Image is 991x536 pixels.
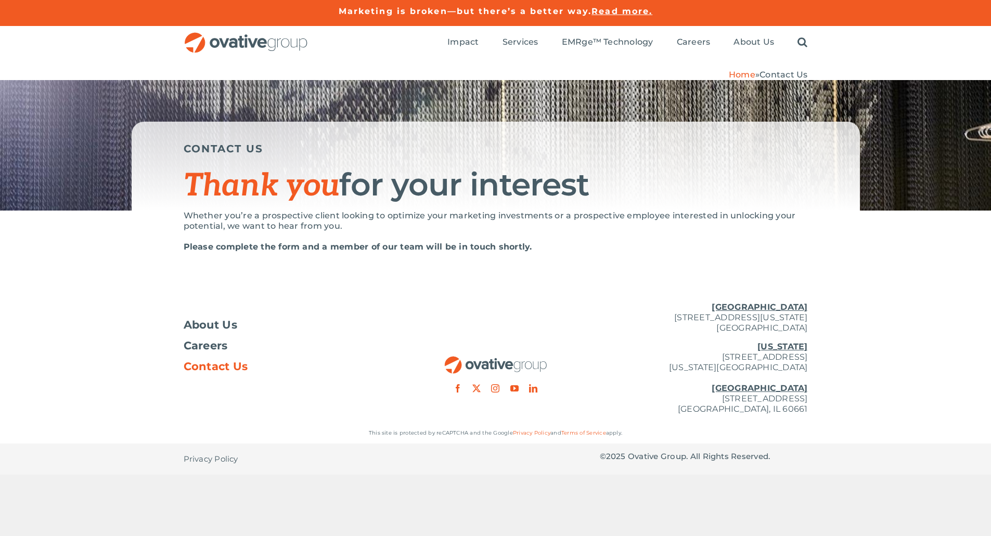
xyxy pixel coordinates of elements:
a: Privacy Policy [184,443,238,475]
a: Read more. [591,6,652,16]
span: 2025 [606,451,626,461]
a: Careers [184,341,392,351]
a: Privacy Policy [513,429,550,436]
a: Careers [677,37,711,48]
span: Thank you [184,167,340,205]
h5: CONTACT US [184,142,808,155]
a: Services [503,37,538,48]
span: Careers [184,341,228,351]
p: [STREET_ADDRESS] [US_STATE][GEOGRAPHIC_DATA] [STREET_ADDRESS] [GEOGRAPHIC_DATA], IL 60661 [600,342,808,414]
strong: Please complete the form and a member of our team will be in touch shortly. [184,242,532,252]
nav: Footer - Privacy Policy [184,443,392,475]
p: [STREET_ADDRESS][US_STATE] [GEOGRAPHIC_DATA] [600,302,808,333]
p: This site is protected by reCAPTCHA and the Google and apply. [184,428,808,438]
a: twitter [472,384,481,393]
a: Impact [447,37,479,48]
p: © Ovative Group. All Rights Reserved. [600,451,808,462]
span: About Us [184,320,238,330]
u: [US_STATE] [757,342,807,351]
h1: for your interest [184,168,808,203]
span: » [729,70,808,80]
span: Careers [677,37,711,47]
a: EMRge™ Technology [562,37,653,48]
span: Impact [447,37,479,47]
p: Whether you’re a prospective client looking to optimize your marketing investments or a prospecti... [184,211,808,231]
a: youtube [510,384,519,393]
a: linkedin [529,384,537,393]
a: Home [729,70,755,80]
nav: Menu [447,26,807,59]
a: Marketing is broken—but there’s a better way. [339,6,592,16]
a: Search [797,37,807,48]
u: [GEOGRAPHIC_DATA] [712,302,807,312]
a: About Us [733,37,774,48]
span: Contact Us [184,361,248,372]
u: [GEOGRAPHIC_DATA] [712,383,807,393]
a: instagram [491,384,499,393]
a: About Us [184,320,392,330]
span: Contact Us [760,70,807,80]
a: OG_Full_horizontal_RGB [184,31,308,41]
nav: Footer Menu [184,320,392,372]
a: OG_Full_horizontal_RGB [444,355,548,365]
a: Contact Us [184,361,392,372]
span: About Us [733,37,774,47]
a: Terms of Service [561,429,606,436]
span: EMRge™ Technology [562,37,653,47]
span: Privacy Policy [184,454,238,464]
span: Services [503,37,538,47]
a: facebook [454,384,462,393]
